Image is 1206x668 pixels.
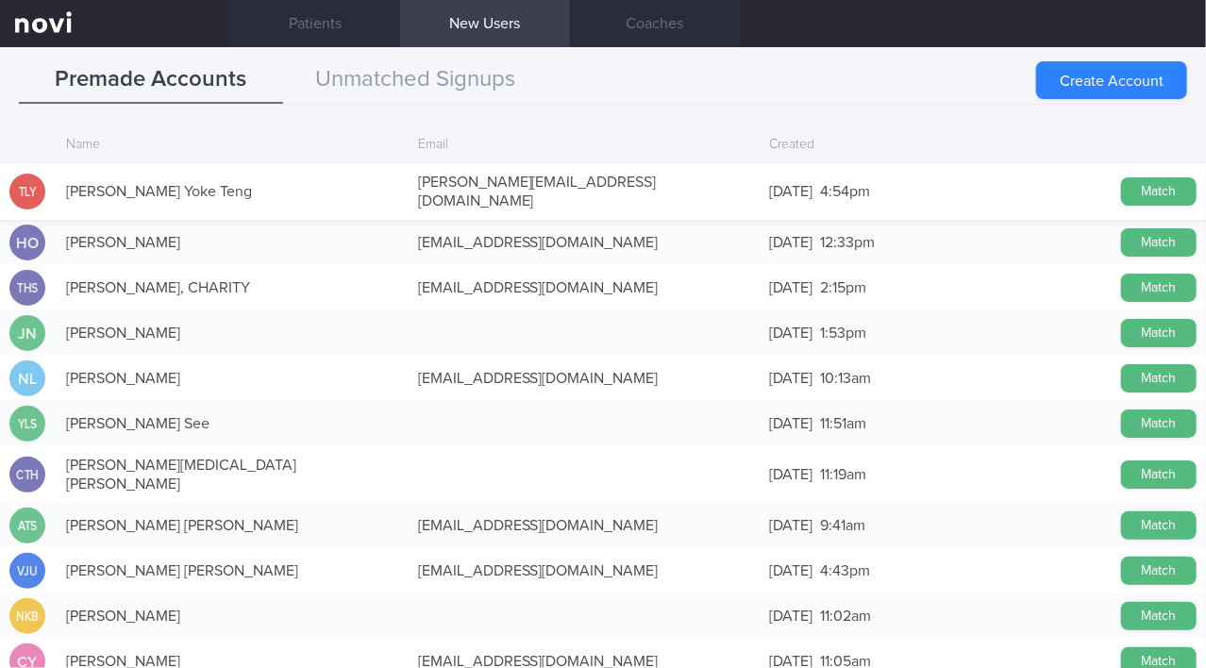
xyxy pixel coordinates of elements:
div: [PERSON_NAME][MEDICAL_DATA] [PERSON_NAME] [57,446,409,503]
button: Match [1121,319,1197,347]
div: [PERSON_NAME] [PERSON_NAME] [57,552,409,590]
button: Match [1121,460,1197,489]
button: Match [1121,557,1197,585]
div: NKB [12,598,42,635]
span: 11:51am [820,416,866,431]
div: [PERSON_NAME] [PERSON_NAME] [57,507,409,544]
div: [EMAIL_ADDRESS][DOMAIN_NAME] [409,224,761,261]
div: VJU [12,553,42,590]
span: [DATE] [769,416,812,431]
span: 1:53pm [820,326,866,341]
button: Match [1121,409,1197,438]
span: 11:19am [820,467,866,482]
span: 2:15pm [820,280,866,295]
div: [PERSON_NAME] [57,224,409,261]
span: [DATE] [769,280,812,295]
span: [DATE] [769,184,812,199]
button: Premade Accounts [19,57,283,104]
div: [PERSON_NAME], CHARITY [57,269,409,307]
div: [EMAIL_ADDRESS][DOMAIN_NAME] [409,507,761,544]
div: [PERSON_NAME] [57,359,409,397]
div: [PERSON_NAME] Yoke Teng [57,173,409,210]
div: THS [12,270,42,307]
div: [PERSON_NAME] [57,597,409,635]
span: 4:54pm [820,184,870,199]
span: [DATE] [769,235,812,250]
span: [DATE] [769,563,812,578]
button: Match [1121,511,1197,540]
button: Create Account [1036,61,1187,99]
div: TLY [12,174,42,210]
button: Unmatched Signups [283,57,547,104]
div: CTH [12,457,42,493]
button: Match [1121,274,1197,302]
div: [EMAIL_ADDRESS][DOMAIN_NAME] [409,359,761,397]
div: HO [9,225,45,261]
span: 9:41am [820,518,865,533]
button: Match [1121,602,1197,630]
span: [DATE] [769,518,812,533]
span: [DATE] [769,371,812,386]
div: [PERSON_NAME][EMAIL_ADDRESS][DOMAIN_NAME] [409,163,761,220]
div: [PERSON_NAME] See [57,405,409,443]
span: [DATE] [769,326,812,341]
button: Match [1121,177,1197,206]
span: [DATE] [769,609,812,624]
span: 10:13am [820,371,871,386]
button: Match [1121,364,1197,392]
span: 12:33pm [820,235,875,250]
div: NL [9,360,45,397]
span: 11:02am [820,609,871,624]
button: Match [1121,228,1197,257]
div: ATS [12,508,42,544]
div: Email [409,127,761,163]
div: YLS [12,406,42,443]
span: 4:43pm [820,563,870,578]
div: Name [57,127,409,163]
span: [DATE] [769,467,812,482]
div: Created [760,127,1112,163]
div: [EMAIL_ADDRESS][DOMAIN_NAME] [409,552,761,590]
div: [EMAIL_ADDRESS][DOMAIN_NAME] [409,269,761,307]
div: JN [9,315,45,352]
div: [PERSON_NAME] [57,314,409,352]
